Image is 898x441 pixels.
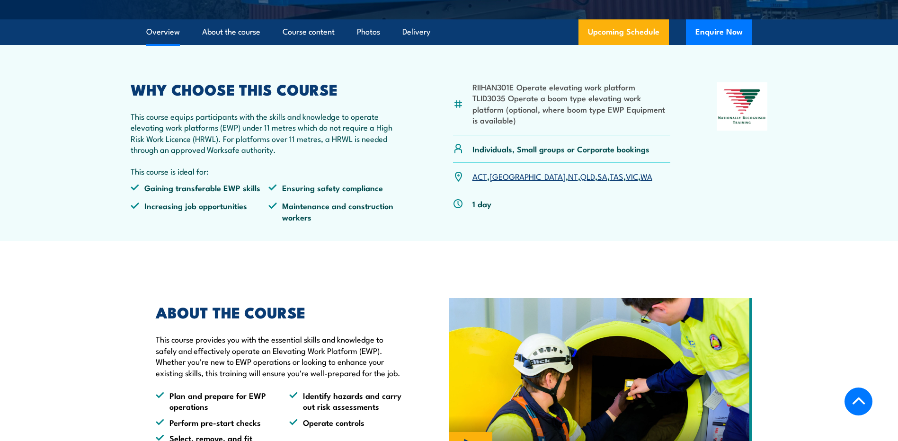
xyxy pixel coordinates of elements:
[202,19,260,44] a: About the course
[156,390,272,412] li: Plan and prepare for EWP operations
[357,19,380,44] a: Photos
[131,111,407,155] p: This course equips participants with the skills and knowledge to operate elevating work platforms...
[597,170,607,182] a: SA
[640,170,652,182] a: WA
[156,334,406,378] p: This course provides you with the essential skills and knowledge to safely and effectively operat...
[568,170,578,182] a: NT
[626,170,638,182] a: VIC
[131,82,407,96] h2: WHY CHOOSE THIS COURSE
[402,19,430,44] a: Delivery
[472,198,491,209] p: 1 day
[717,82,768,131] img: Nationally Recognised Training logo.
[131,200,269,222] li: Increasing job opportunities
[578,19,669,45] a: Upcoming Schedule
[156,417,272,428] li: Perform pre-start checks
[580,170,595,182] a: QLD
[156,305,406,318] h2: ABOUT THE COURSE
[472,81,671,92] li: RIIHAN301E Operate elevating work platform
[472,143,649,154] p: Individuals, Small groups or Corporate bookings
[131,182,269,193] li: Gaining transferable EWP skills
[146,19,180,44] a: Overview
[289,417,406,428] li: Operate controls
[472,170,487,182] a: ACT
[268,182,407,193] li: Ensuring safety compliance
[131,166,407,176] p: This course is ideal for:
[610,170,623,182] a: TAS
[472,171,652,182] p: , , , , , , ,
[489,170,566,182] a: [GEOGRAPHIC_DATA]
[283,19,335,44] a: Course content
[268,200,407,222] li: Maintenance and construction workers
[472,92,671,125] li: TLID3035 Operate a boom type elevating work platform (optional, where boom type EWP Equipment is ...
[686,19,752,45] button: Enquire Now
[289,390,406,412] li: Identify hazards and carry out risk assessments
